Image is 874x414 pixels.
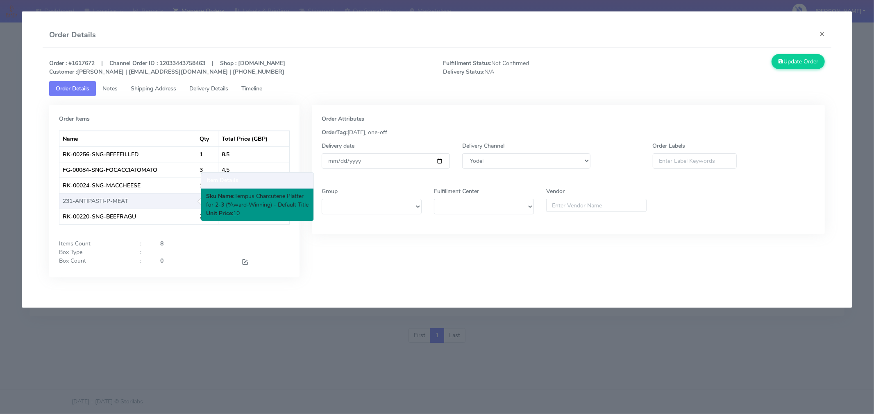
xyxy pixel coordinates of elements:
td: RK-00256-SNG-BEEFFILLED [59,146,196,162]
span: Not Confirmed N/A [437,59,634,76]
td: 1 [196,193,218,209]
span: Timeline [241,85,262,92]
div: : [134,248,154,256]
strong: 8 [160,240,163,248]
strong: Unit Price: [206,209,233,217]
td: 8.5 [218,146,289,162]
span: Notes [102,85,118,92]
input: Enter Label Keywords [653,153,737,169]
th: Qty [196,131,218,146]
h3: Item Details [201,173,313,189]
span: Shipping Address [131,85,176,92]
td: 1 [196,178,218,193]
strong: OrderTag: [322,128,347,136]
td: 4.5 [218,162,289,178]
th: Name [59,131,196,146]
strong: Fulfillment Status: [443,59,491,67]
td: 2 [196,209,218,224]
div: Tempus Charcuterie Platter for 2-3 (*Award-Winning) - Default Title 10 [201,189,313,221]
input: Enter Vendor Name [546,199,646,212]
label: Fulfillment Center [434,187,479,196]
label: Order Labels [653,142,686,150]
strong: Order : #1617672 | Channel Order ID : 12033443758463 | Shop : [DOMAIN_NAME] [PERSON_NAME] | [EMAI... [49,59,285,76]
button: Update Order [772,54,825,69]
td: 3 [196,162,218,178]
strong: Customer : [49,68,77,76]
div: : [134,256,154,268]
th: Total Price (GBP) [218,131,289,146]
strong: Sku Name: [206,192,234,200]
div: : [134,239,154,248]
strong: 0 [160,257,163,265]
label: Delivery date [322,142,354,150]
ul: Tabs [49,81,825,96]
strong: Order Attributes [322,115,364,123]
div: Items Count [53,239,134,248]
div: Box Count [53,256,134,268]
label: Vendor [546,187,565,196]
td: 231-ANTIPASTI-P-MEAT [59,193,196,209]
div: Box Type [53,248,134,256]
label: Delivery Channel [462,142,504,150]
td: FG-00084-SNG-FOCACCIATOMATO [59,162,196,178]
div: [DATE], one-off [316,128,821,137]
strong: Delivery Status: [443,68,484,76]
td: RK-00024-SNG-MACCHEESE [59,178,196,193]
h4: Order Details [49,29,96,40]
span: Order Details [56,85,89,92]
strong: Order Items [59,115,90,123]
label: Group [322,187,338,196]
button: Close [813,23,831,45]
td: 1 [196,146,218,162]
span: Delivery Details [189,85,228,92]
td: RK-00220-SNG-BEEFRAGU [59,209,196,224]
